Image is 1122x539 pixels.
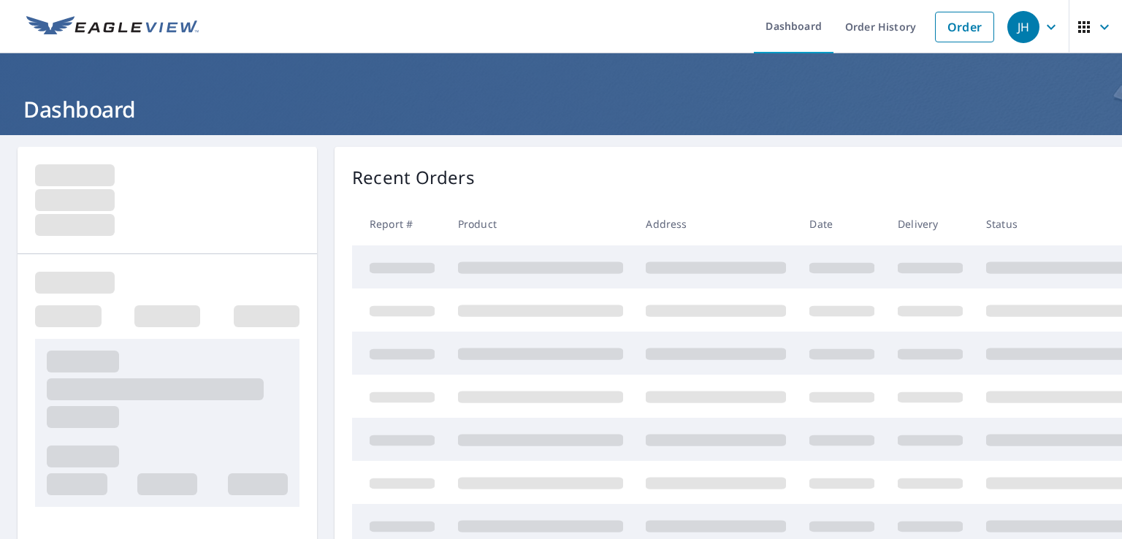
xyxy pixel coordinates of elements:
[26,16,199,38] img: EV Logo
[1007,11,1039,43] div: JH
[798,202,886,245] th: Date
[18,94,1104,124] h1: Dashboard
[352,164,475,191] p: Recent Orders
[634,202,798,245] th: Address
[446,202,635,245] th: Product
[935,12,994,42] a: Order
[352,202,446,245] th: Report #
[886,202,974,245] th: Delivery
